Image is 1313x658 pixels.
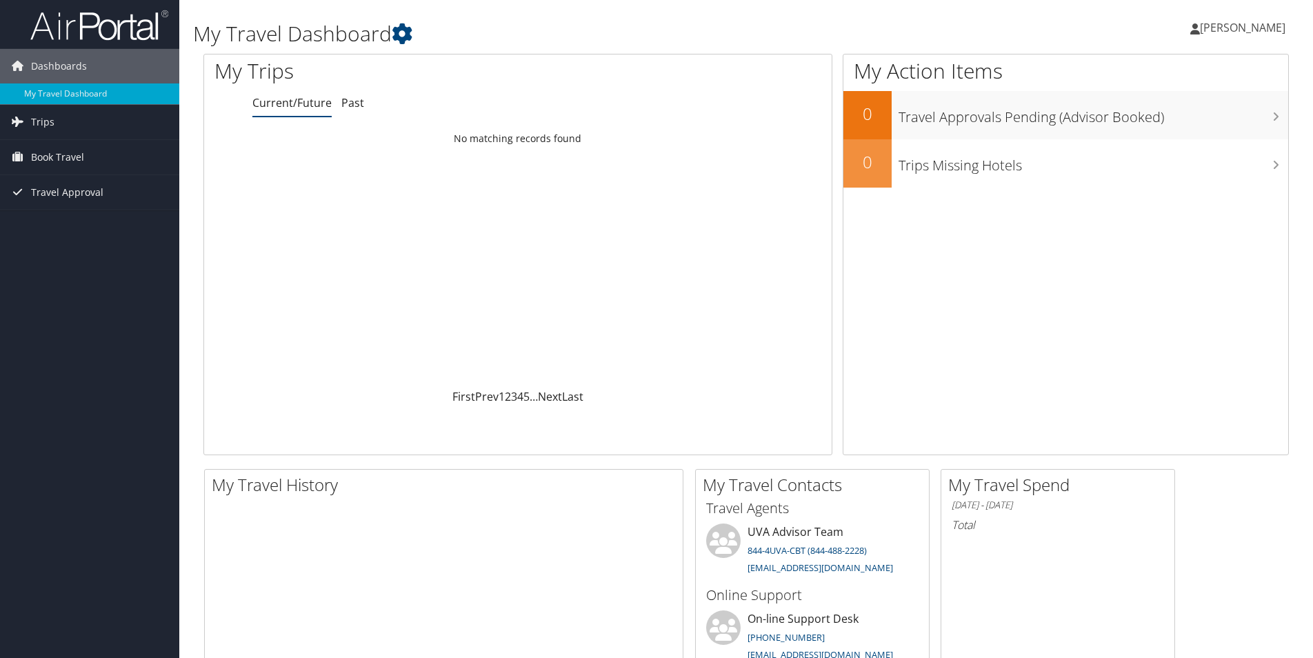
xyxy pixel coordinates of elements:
[699,524,925,580] li: UVA Advisor Team
[212,473,683,497] h2: My Travel History
[31,175,103,210] span: Travel Approval
[31,49,87,83] span: Dashboards
[843,139,1288,188] a: 0Trips Missing Hotels
[706,499,919,518] h3: Travel Agents
[748,631,825,644] a: [PHONE_NUMBER]
[948,473,1174,497] h2: My Travel Spend
[523,389,530,404] a: 5
[30,9,168,41] img: airportal-logo.png
[511,389,517,404] a: 3
[1200,20,1285,35] span: [PERSON_NAME]
[204,126,832,151] td: No matching records found
[899,101,1288,127] h3: Travel Approvals Pending (Advisor Booked)
[475,389,499,404] a: Prev
[562,389,583,404] a: Last
[952,517,1164,532] h6: Total
[252,95,332,110] a: Current/Future
[899,149,1288,175] h3: Trips Missing Hotels
[952,499,1164,512] h6: [DATE] - [DATE]
[843,57,1288,86] h1: My Action Items
[538,389,562,404] a: Next
[31,105,54,139] span: Trips
[499,389,505,404] a: 1
[193,19,930,48] h1: My Travel Dashboard
[341,95,364,110] a: Past
[703,473,929,497] h2: My Travel Contacts
[706,586,919,605] h3: Online Support
[452,389,475,404] a: First
[530,389,538,404] span: …
[843,150,892,174] h2: 0
[843,102,892,126] h2: 0
[31,140,84,175] span: Book Travel
[1190,7,1299,48] a: [PERSON_NAME]
[748,544,867,557] a: 844-4UVA-CBT (844-488-2228)
[748,561,893,574] a: [EMAIL_ADDRESS][DOMAIN_NAME]
[505,389,511,404] a: 2
[517,389,523,404] a: 4
[214,57,560,86] h1: My Trips
[843,91,1288,139] a: 0Travel Approvals Pending (Advisor Booked)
